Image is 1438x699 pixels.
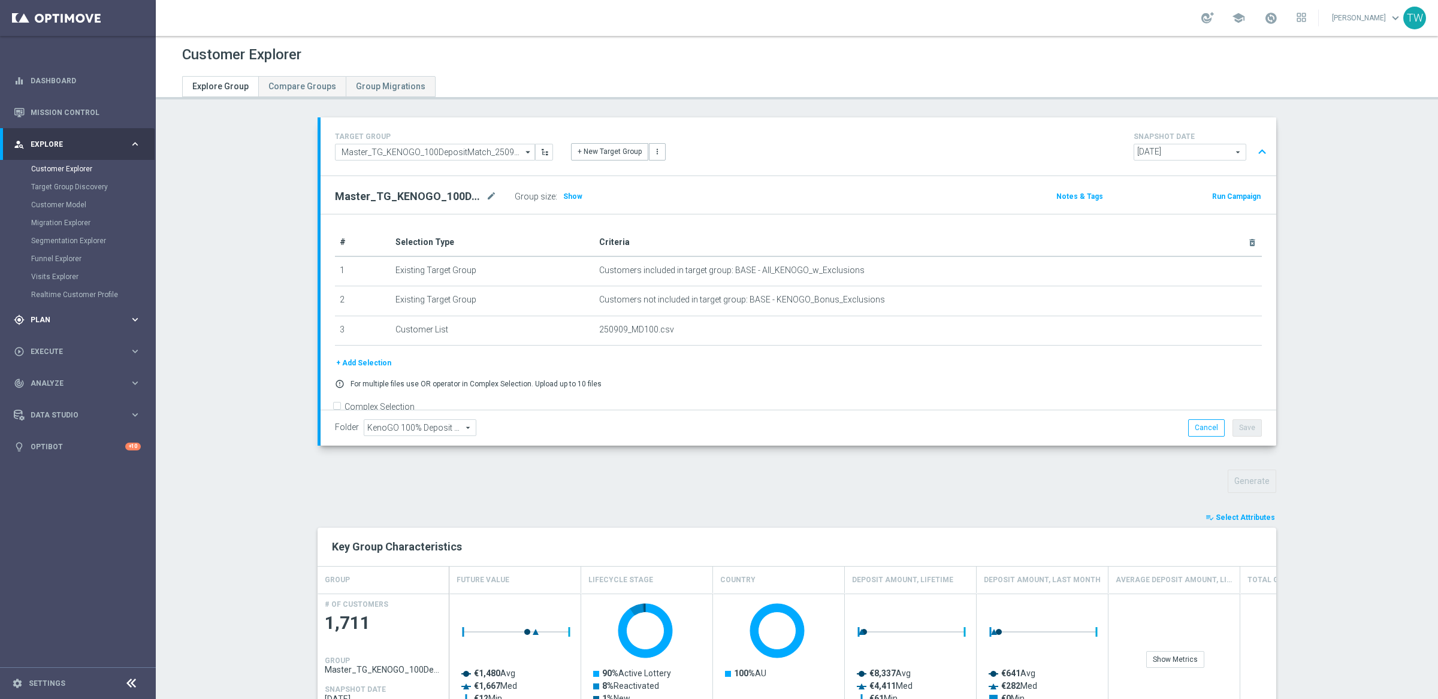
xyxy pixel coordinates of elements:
[335,229,391,256] th: #
[391,229,594,256] th: Selection Type
[869,681,896,691] tspan: €4,411
[391,286,594,316] td: Existing Target Group
[599,325,674,335] span: 250909_MD100.csv
[31,218,125,228] a: Migration Explorer
[351,379,602,389] p: For multiple files use OR operator in Complex Selection. Upload up to 10 files
[1055,190,1104,203] button: Notes & Tags
[1001,681,1037,691] text: Med
[31,268,155,286] div: Visits Explorer
[13,315,141,325] button: gps_fixed Plan keyboard_arrow_right
[1204,511,1276,524] button: playlist_add_check Select Attributes
[325,685,386,694] h4: SNAPSHOT DATE
[335,422,359,432] label: Folder
[852,570,953,591] h4: Deposit Amount, Lifetime
[599,265,865,276] span: Customers included in target group: BASE - All_KENOGO_w_Exclusions
[869,681,913,691] text: Med
[31,316,129,323] span: Plan
[14,346,25,357] i: play_circle_outline
[599,295,885,305] span: Customers not included in target group: BASE - KENOGO_Bonus_Exclusions
[14,314,25,325] i: gps_fixed
[31,141,129,148] span: Explore
[555,192,557,202] label: :
[31,411,129,419] span: Data Studio
[1389,11,1402,25] span: keyboard_arrow_down
[1232,419,1262,436] button: Save
[1247,570,1325,591] h4: Total GGR, Lifetime
[335,144,535,161] input: Select Existing or Create New
[869,668,911,678] text: Avg
[31,236,125,246] a: Segmentation Explorer
[1134,132,1271,141] h4: SNAPSHOT DATE
[649,143,666,160] button: more_vert
[31,214,155,232] div: Migration Explorer
[325,600,388,609] h4: # OF CUSTOMERS
[1146,651,1204,668] div: Show Metrics
[734,668,766,678] text: AU
[588,570,653,591] h4: Lifecycle Stage
[31,65,141,96] a: Dashboard
[335,189,484,204] h2: Master_TG_KENOGO_100DepositMatch_250909
[869,668,896,678] tspan: €8,337
[31,178,155,196] div: Target Group Discovery
[391,316,594,346] td: Customer List
[457,570,509,591] h4: Future Value
[720,570,756,591] h4: Country
[14,346,129,357] div: Execute
[474,668,500,678] tspan: €1,480
[335,316,391,346] td: 3
[182,76,436,97] ul: Tabs
[563,192,582,201] span: Show
[1228,470,1276,493] button: Generate
[182,46,301,63] h1: Customer Explorer
[522,144,534,160] i: arrow_drop_down
[1001,668,1020,678] tspan: €641
[14,75,25,86] i: equalizer
[13,347,141,356] button: play_circle_outline Execute keyboard_arrow_right
[571,143,648,160] button: + New Target Group
[31,164,125,174] a: Customer Explorer
[325,665,442,674] span: Master_TG_KENOGO_100DepositMatch_250909
[325,570,350,591] h4: GROUP
[602,681,659,691] text: Reactivated
[391,256,594,286] td: Existing Target Group
[31,254,125,264] a: Funnel Explorer
[1001,681,1020,691] tspan: €282
[474,681,500,691] tspan: €1,667
[125,443,141,450] div: +10
[653,147,661,156] i: more_vert
[31,431,125,462] a: Optibot
[1403,7,1426,29] div: TW
[31,200,125,210] a: Customer Model
[13,76,141,86] button: equalizer Dashboard
[345,401,415,413] label: Complex Selection
[31,96,141,128] a: Mission Control
[335,256,391,286] td: 1
[129,346,141,357] i: keyboard_arrow_right
[31,380,129,387] span: Analyze
[474,668,515,678] text: Avg
[14,96,141,128] div: Mission Control
[14,410,129,420] div: Data Studio
[14,139,25,150] i: person_search
[31,290,125,299] a: Realtime Customer Profile
[356,81,425,91] span: Group Migrations
[335,129,1262,164] div: TARGET GROUP arrow_drop_down + New Target Group more_vert SNAPSHOT DATE arrow_drop_down expand_less
[31,182,125,192] a: Target Group Discovery
[325,656,350,665] h4: GROUP
[1206,513,1214,522] i: playlist_add_check
[31,250,155,268] div: Funnel Explorer
[13,379,141,388] button: track_changes Analyze keyboard_arrow_right
[129,409,141,420] i: keyboard_arrow_right
[14,441,25,452] i: lightbulb
[31,160,155,178] div: Customer Explorer
[31,272,125,282] a: Visits Explorer
[14,378,129,389] div: Analyze
[1247,238,1257,247] i: delete_forever
[31,196,155,214] div: Customer Model
[13,140,141,149] button: person_search Explore keyboard_arrow_right
[13,442,141,452] div: lightbulb Optibot +10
